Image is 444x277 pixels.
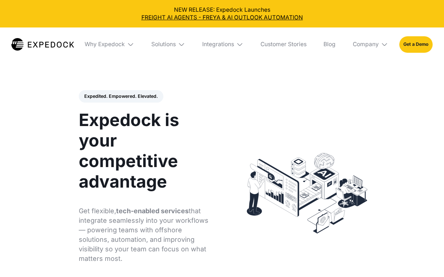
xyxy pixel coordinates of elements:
[202,41,234,48] div: Integrations
[79,206,213,263] p: Get flexible, that integrate seamlessly into your workflows — powering teams with offshore soluti...
[6,14,439,22] a: FREIGHT AI AGENTS - FREYA & AI OUTLOOK AUTOMATION
[85,41,125,48] div: Why Expedock
[79,27,140,62] div: Why Expedock
[151,41,176,48] div: Solutions
[79,110,213,192] h1: Expedock is your competitive advantage
[353,41,379,48] div: Company
[196,27,249,62] div: Integrations
[6,6,439,22] div: NEW RELEASE: Expedock Launches
[116,207,189,215] strong: tech-enabled services
[145,27,190,62] div: Solutions
[318,27,341,62] a: Blog
[347,27,393,62] div: Company
[255,27,312,62] a: Customer Stories
[399,36,433,53] a: Get a Demo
